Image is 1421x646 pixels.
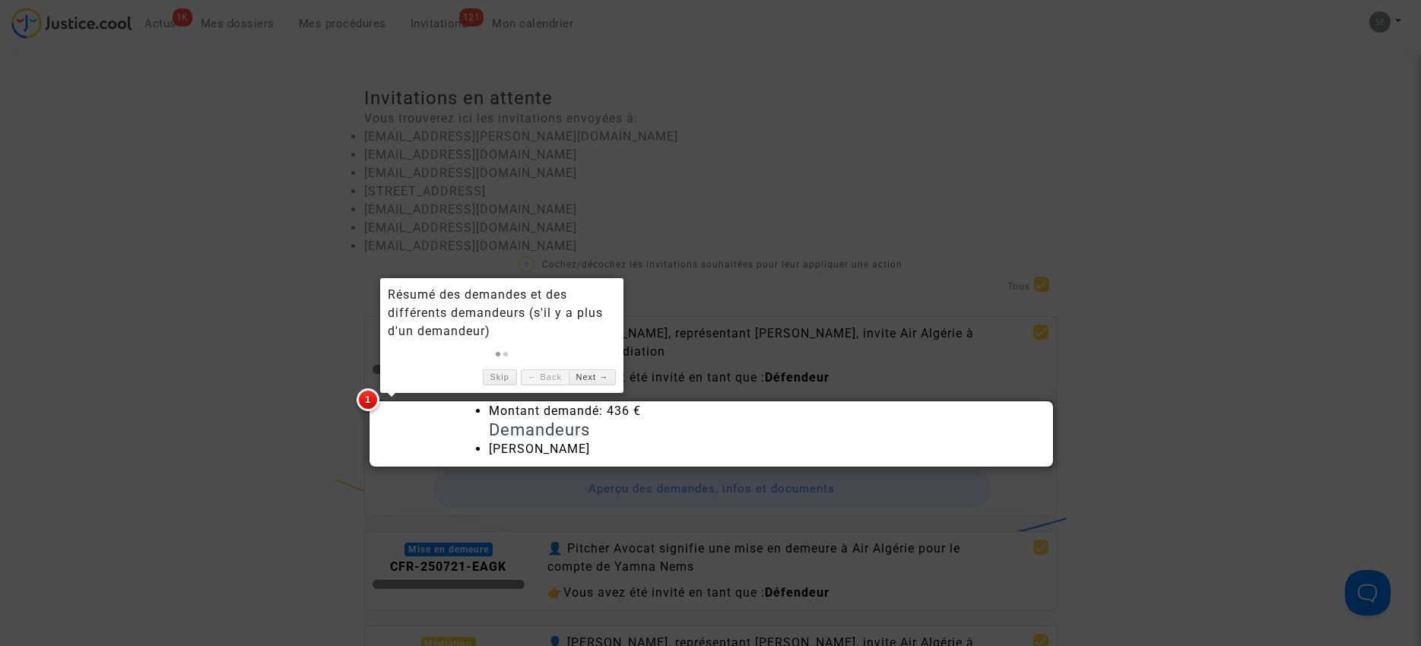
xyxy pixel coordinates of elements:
a: Skip [483,369,517,385]
h4: Demandeurs [489,420,1048,440]
li: [PERSON_NAME] [489,440,1048,458]
li: Montant demandé: 436 € [489,402,1048,420]
a: Next → [569,369,616,385]
div: Résumé des demandes et des différents demandeurs (s'il y a plus d'un demandeur) [388,286,616,340]
a: ← Back [521,369,569,385]
span: 1 [357,388,379,411]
